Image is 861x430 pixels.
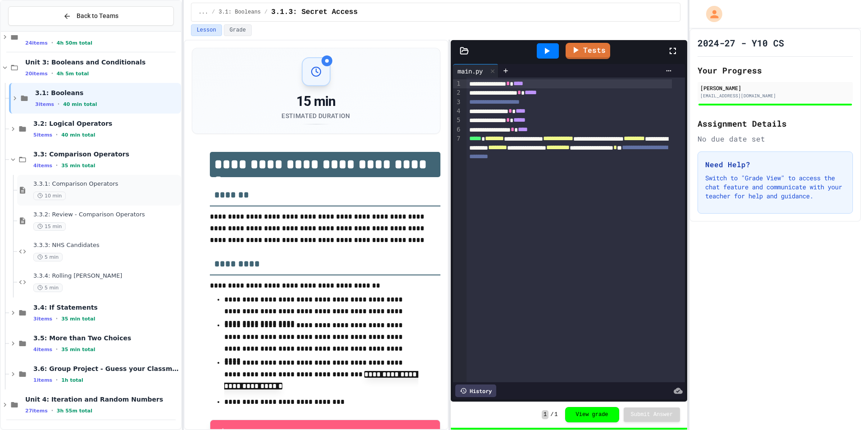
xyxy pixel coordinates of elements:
span: 3.1: Booleans [218,9,261,16]
div: 6 [453,125,462,134]
div: 2 [453,88,462,97]
span: 4h 5m total [57,71,89,77]
span: 3.2: Logical Operators [33,119,179,128]
span: / [212,9,215,16]
span: Unit 3: Booleans and Conditionals [25,58,179,66]
span: 1 [554,411,557,418]
span: 1 items [33,377,52,383]
span: 5 min [33,284,63,292]
span: 40 min total [63,101,97,107]
div: 3 [453,98,462,107]
span: 3.1: Booleans [35,89,179,97]
span: 3.3.2: Review - Comparison Operators [33,211,179,219]
div: No due date set [698,133,853,144]
div: Estimated Duration [281,111,350,120]
span: 3.1.3: Secret Access [271,7,358,18]
p: Switch to "Grade View" to access the chat feature and communicate with your teacher for help and ... [705,174,845,201]
span: • [56,162,58,169]
h1: 2024-27 - Y10 CS [698,37,784,49]
h2: Your Progress [698,64,853,77]
span: 40 min total [61,132,95,138]
a: Tests [566,43,610,59]
div: [PERSON_NAME] [700,84,850,92]
span: 3.3: Comparison Operators [33,150,179,158]
span: 3.3.1: Comparison Operators [33,180,179,188]
span: 35 min total [61,347,95,352]
span: 15 min [33,222,66,231]
span: 24 items [25,40,48,46]
div: 7 [453,134,462,171]
div: 15 min [281,93,350,110]
div: [EMAIL_ADDRESS][DOMAIN_NAME] [700,92,850,99]
span: 3 items [33,316,52,322]
div: 4 [453,107,462,116]
span: • [56,376,58,384]
span: 3 items [35,101,54,107]
span: 1h total [61,377,83,383]
button: View grade [565,407,619,422]
span: 3h 55m total [57,408,92,414]
span: Submit Answer [631,411,673,418]
span: 35 min total [61,316,95,322]
div: 5 [453,116,462,125]
h2: Assignment Details [698,117,853,130]
span: 20 items [25,71,48,77]
span: 27 items [25,408,48,414]
span: • [56,346,58,353]
div: 1 [453,79,462,88]
div: main.py [453,66,487,76]
span: 4 items [33,163,52,169]
span: 3.3.4: Rolling [PERSON_NAME] [33,272,179,280]
span: 5 min [33,253,63,261]
span: / [550,411,553,418]
span: 5 items [33,132,52,138]
div: History [455,384,496,397]
span: • [51,407,53,414]
div: main.py [453,64,498,78]
span: • [58,101,59,108]
span: 10 min [33,192,66,200]
span: 4 items [33,347,52,352]
span: 4h 50m total [57,40,92,46]
span: ... [199,9,208,16]
span: 1 [542,410,548,419]
span: • [56,131,58,138]
span: 3.3.3: NHS Candidates [33,242,179,249]
button: Back to Teams [8,6,174,26]
h3: Need Help? [705,159,845,170]
button: Lesson [191,24,222,36]
span: 3.4: If Statements [33,303,179,311]
span: 3.5: More than Two Choices [33,334,179,342]
span: Unit 4: Iteration and Random Numbers [25,395,179,403]
button: Submit Answer [624,407,680,422]
div: My Account [697,4,725,24]
span: • [51,70,53,77]
button: Grade [224,24,252,36]
span: Back to Teams [77,11,118,21]
span: • [51,39,53,46]
span: • [56,315,58,322]
span: 35 min total [61,163,95,169]
span: / [264,9,267,16]
span: 3.6: Group Project - Guess your Classmates! [33,365,179,373]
